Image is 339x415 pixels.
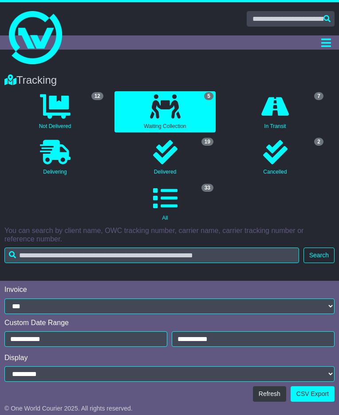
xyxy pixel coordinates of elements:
a: Delivering [4,137,106,178]
a: CSV Export [291,386,335,402]
a: 2 Cancelled [225,137,326,178]
p: You can search by client name, OWC tracking number, carrier name, carrier tracking number or refe... [4,226,335,243]
div: Display [4,353,335,362]
button: Toggle navigation [317,35,335,50]
button: Search [304,248,335,263]
a: 33 All [114,183,216,224]
span: 2 [314,138,323,146]
div: Invoice [4,285,335,294]
span: 19 [201,138,213,146]
a: 5 Waiting Collection [114,91,216,132]
span: 7 [314,92,323,100]
a: 7 In Transit [225,91,326,132]
button: Refresh [253,386,286,402]
span: © One World Courier 2025. All rights reserved. [4,405,133,412]
span: 12 [91,92,103,100]
a: 12 Not Delivered [4,91,106,132]
span: 5 [204,92,213,100]
a: 19 Delivered [114,137,216,178]
div: Custom Date Range [4,318,335,327]
span: 33 [201,184,213,192]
